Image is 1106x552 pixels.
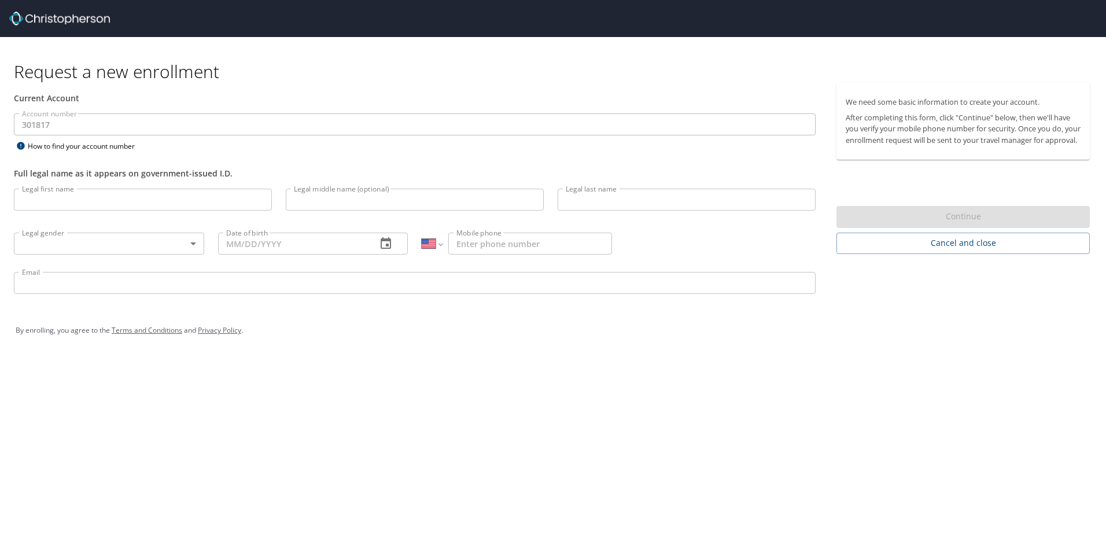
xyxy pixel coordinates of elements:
p: We need some basic information to create your account. [846,97,1081,108]
button: Cancel and close [836,233,1090,254]
div: Current Account [14,92,816,104]
p: After completing this form, click "Continue" below, then we'll have you verify your mobile phone ... [846,112,1081,146]
input: Enter phone number [448,233,612,255]
img: cbt logo [9,12,110,25]
input: MM/DD/YYYY [218,233,368,255]
div: How to find your account number [14,139,158,153]
div: By enrolling, you agree to the and . [16,316,1090,345]
div: ​ [14,233,204,255]
a: Terms and Conditions [112,325,182,335]
a: Privacy Policy [198,325,241,335]
h1: Request a new enrollment [14,60,1099,83]
span: Cancel and close [846,236,1081,251]
div: Full legal name as it appears on government-issued I.D. [14,167,816,179]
